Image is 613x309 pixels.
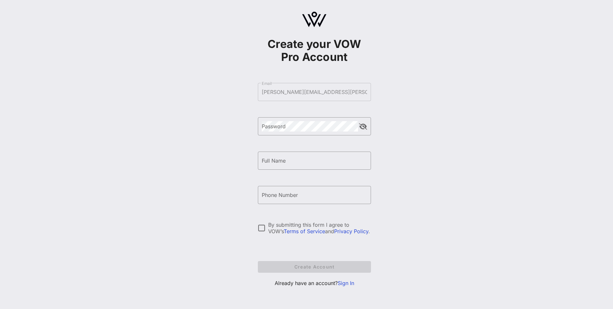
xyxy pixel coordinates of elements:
div: By submitting this form I agree to VOW’s and . [268,222,371,235]
p: Already have an account? [258,279,371,287]
a: Privacy Policy [334,228,368,235]
button: append icon [359,123,367,130]
h1: Create your VOW Pro Account [258,38,371,63]
a: Terms of Service [284,228,325,235]
a: Sign In [338,280,354,286]
label: Email [262,81,272,86]
img: logo.svg [302,12,326,27]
